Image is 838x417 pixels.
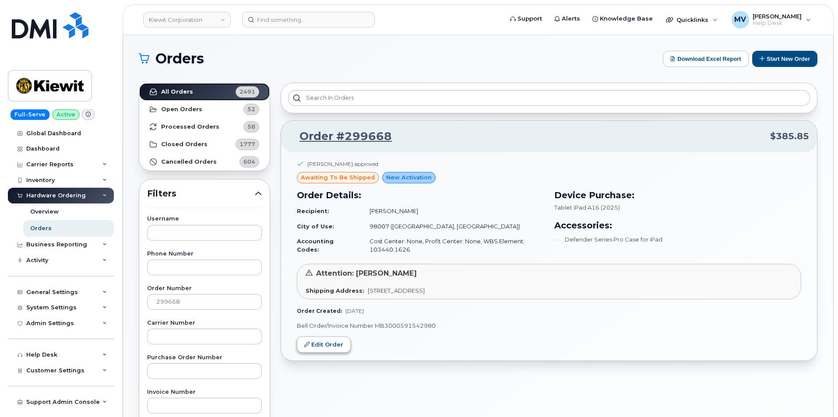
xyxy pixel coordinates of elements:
span: Filters [147,187,255,200]
strong: Order Created: [297,308,342,314]
a: Cancelled Orders604 [139,153,270,171]
h3: Order Details: [297,189,544,202]
button: Download Excel Report [663,51,749,67]
strong: Closed Orders [161,141,208,148]
a: Order #299668 [289,129,392,144]
div: [PERSON_NAME] approved [307,160,378,168]
span: 2491 [239,88,255,96]
td: 98007 ([GEOGRAPHIC_DATA], [GEOGRAPHIC_DATA]) [362,219,544,234]
span: 52 [247,105,255,113]
iframe: Messenger Launcher [800,379,831,410]
label: Phone Number [147,251,262,257]
strong: Cancelled Orders [161,158,217,165]
a: Closed Orders1777 [139,136,270,153]
span: Orders [155,52,204,65]
input: Search in orders [288,90,810,106]
button: Start New Order [752,51,817,67]
span: awaiting to be shipped [301,173,375,182]
strong: Shipping Address: [306,287,364,294]
strong: Recipient: [297,207,329,214]
label: Invoice Number [147,389,262,395]
span: [DATE] [345,308,364,314]
label: Carrier Number [147,320,262,326]
span: 58 [247,123,255,131]
td: [PERSON_NAME] [362,203,544,219]
span: New Activation [386,173,432,182]
a: Edit Order [297,336,351,353]
span: Attention: [PERSON_NAME] [316,269,417,277]
strong: All Orders [161,88,193,95]
span: [STREET_ADDRESS] [368,287,425,294]
strong: Accounting Codes: [297,238,334,253]
a: Open Orders52 [139,101,270,118]
td: Cost Center: None, Profit Center: None, WBS Element: 103440.1626 [362,234,544,257]
strong: Open Orders [161,106,202,113]
span: Tablet iPad A16 (2025) [554,204,620,211]
span: 1777 [239,140,255,148]
h3: Accessories: [554,219,801,232]
li: Defender Series Pro Case for iPad [554,235,801,244]
strong: Processed Orders [161,123,219,130]
label: Purchase Order Number [147,355,262,361]
label: Username [147,216,262,222]
h3: Device Purchase: [554,189,801,202]
label: Order Number [147,286,262,291]
span: $385.85 [770,130,809,143]
p: Bell Order/Invoice Number MB3000591542980 [297,322,801,330]
span: 604 [243,158,255,166]
a: Processed Orders58 [139,118,270,136]
a: All Orders2491 [139,83,270,101]
strong: City of Use: [297,223,334,230]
